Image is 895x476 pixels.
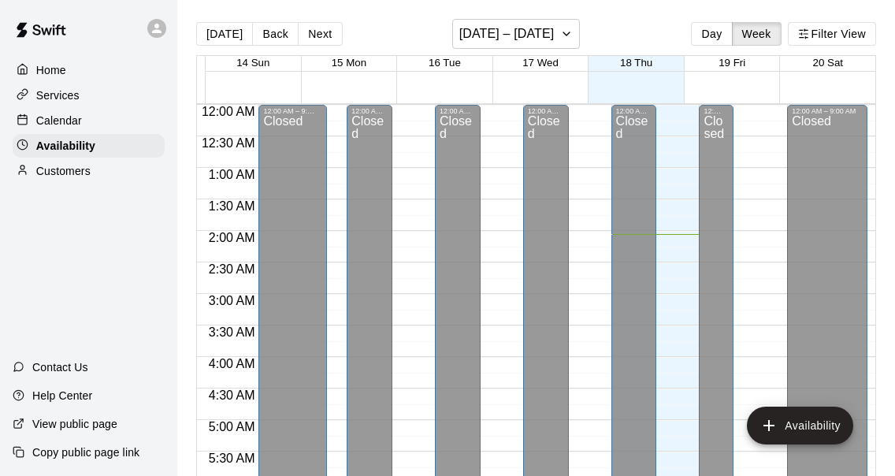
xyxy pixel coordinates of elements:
[205,325,259,339] span: 3:30 AM
[205,294,259,307] span: 3:00 AM
[429,57,461,69] button: 16 Tue
[298,22,342,46] button: Next
[812,57,843,69] button: 20 Sat
[13,109,165,132] a: Calendar
[13,134,165,158] a: Availability
[205,452,259,465] span: 5:30 AM
[32,359,88,375] p: Contact Us
[198,105,259,118] span: 12:00 AM
[263,107,322,115] div: 12:00 AM – 9:00 AM
[36,62,66,78] p: Home
[205,168,259,181] span: 1:00 AM
[13,58,165,82] a: Home
[13,159,165,183] a: Customers
[452,19,581,49] button: [DATE] – [DATE]
[704,107,728,115] div: 12:00 AM – 3:00 PM
[36,113,82,128] p: Calendar
[351,107,388,115] div: 12:00 AM – 3:00 PM
[205,262,259,276] span: 2:30 AM
[205,389,259,402] span: 4:30 AM
[32,416,117,432] p: View public page
[13,84,165,107] a: Services
[252,22,299,46] button: Back
[36,163,91,179] p: Customers
[732,22,782,46] button: Week
[198,136,259,150] span: 12:30 AM
[196,22,253,46] button: [DATE]
[747,407,853,444] button: add
[440,107,476,115] div: 12:00 AM – 3:00 PM
[205,231,259,244] span: 2:00 AM
[691,22,732,46] button: Day
[236,57,269,69] button: 14 Sun
[616,107,652,115] div: 12:00 AM – 3:00 PM
[205,357,259,370] span: 4:00 AM
[620,57,652,69] button: 18 Thu
[528,107,564,115] div: 12:00 AM – 3:00 PM
[205,199,259,213] span: 1:30 AM
[36,138,95,154] p: Availability
[522,57,559,69] button: 17 Wed
[719,57,745,69] button: 19 Fri
[36,87,80,103] p: Services
[459,23,555,45] h6: [DATE] – [DATE]
[32,444,139,460] p: Copy public page link
[332,57,366,69] button: 15 Mon
[788,22,876,46] button: Filter View
[32,388,92,403] p: Help Center
[205,420,259,433] span: 5:00 AM
[792,107,863,115] div: 12:00 AM – 9:00 AM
